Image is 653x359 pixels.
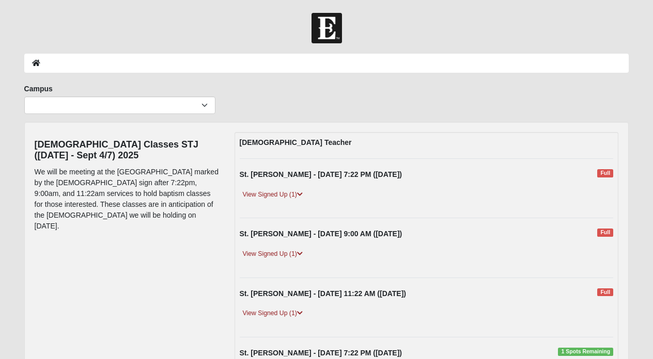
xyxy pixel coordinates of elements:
strong: St. [PERSON_NAME] - [DATE] 7:22 PM ([DATE]) [240,170,402,178]
strong: St. [PERSON_NAME] - [DATE] 7:22 PM ([DATE]) [240,349,402,357]
span: Full [597,288,613,297]
p: We will be meeting at the [GEOGRAPHIC_DATA] marked by the [DEMOGRAPHIC_DATA] sign after 7:22pm, 9... [35,167,219,232]
a: View Signed Up (1) [240,189,306,200]
span: Full [597,229,613,237]
label: Campus [24,84,53,94]
a: View Signed Up (1) [240,308,306,319]
a: View Signed Up (1) [240,249,306,259]
strong: St. [PERSON_NAME] - [DATE] 9:00 AM ([DATE]) [240,230,402,238]
h4: [DEMOGRAPHIC_DATA] Classes STJ ([DATE] - Sept 4/7) 2025 [35,139,219,161]
span: Full [597,169,613,177]
img: Church of Eleven22 Logo [312,13,342,43]
strong: St. [PERSON_NAME] - [DATE] 11:22 AM ([DATE]) [240,289,407,298]
span: 1 Spots Remaining [558,348,613,356]
strong: [DEMOGRAPHIC_DATA] Teacher [240,138,352,146]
